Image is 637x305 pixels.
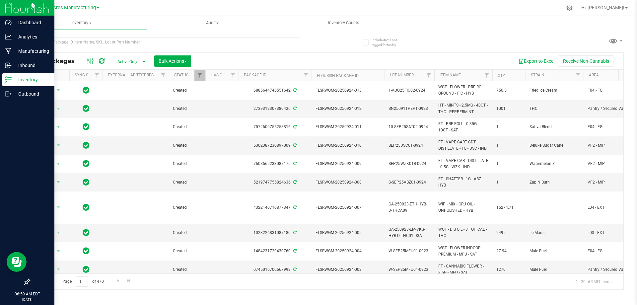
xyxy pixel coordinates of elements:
span: All Packages [35,57,81,65]
span: Created [173,87,201,94]
span: Sync from Compliance System [292,180,297,185]
span: In Sync [83,141,90,150]
span: VF2 - MIP [588,161,629,167]
inline-svg: Inventory [5,76,12,83]
span: 1 - 20 of 9381 items [570,276,617,286]
span: FT - VAPE CART CDT DISTILLATE - 1G - DSC - IND [438,139,488,152]
a: Filter [228,70,239,81]
span: F04 - FG [588,248,629,254]
span: Sync from Compliance System [292,143,297,148]
span: Sync from Compliance System [292,205,297,210]
span: Fried Ice Cream [530,87,580,94]
span: F04 - FG [588,124,629,130]
a: Filter [481,70,492,81]
p: Inventory [12,76,51,84]
div: 7572609755258816 [238,124,313,130]
span: L04 - EXT [588,204,629,211]
span: Created [173,267,201,273]
inline-svg: Analytics [5,34,12,40]
span: Sync from Compliance System [292,267,297,272]
span: Bulk Actions [159,58,187,64]
iframe: Resource center [7,252,27,272]
inline-svg: Manufacturing [5,48,12,54]
a: Status [174,73,188,77]
span: 1-AUG25FIC02-0924 [389,87,430,94]
span: 1 [496,161,522,167]
p: [DATE] [3,297,51,302]
span: Sync from Compliance System [292,230,297,235]
span: Watermelon Z [530,161,580,167]
button: Export to Excel [514,55,559,67]
span: WIP - MIX - CRU OIL - UNPOLISHED - HYB [438,201,488,214]
span: select [54,86,63,95]
th: Has COA [205,70,239,81]
span: Le Mans [530,230,580,236]
span: Include items not tagged for facility [372,38,405,47]
a: Filter [573,70,584,81]
span: 15274.71 [496,204,522,211]
span: Page of 470 [57,276,109,287]
span: FT - SHATTER - 1G - ABZ - HYB [438,176,488,189]
span: In Sync [83,265,90,274]
span: 249.5 [496,230,522,236]
button: Receive Non-Cannabis [559,55,613,67]
span: SN250911PEP1-0923 [389,106,430,112]
span: VF2 - MIP [588,142,629,149]
a: Area [589,73,599,77]
span: WGT - FLOWER INDOOR PREMIUM - MFU - SAT [438,245,488,258]
span: Created [173,161,201,167]
span: S-SEP25ABZ01-0924 [389,179,430,186]
a: Filter [301,70,312,81]
span: In Sync [83,203,90,212]
span: F04 - FG [588,87,629,94]
div: 5302387230897009 [238,142,313,149]
a: Filter [158,70,169,81]
span: In Sync [83,246,90,256]
span: 10-SEP25SAT02-0924 [389,124,430,130]
p: Inbound [12,61,51,69]
span: select [54,228,63,237]
span: WGT - DIS OIL - 3 TOPICAL - THC [438,226,488,239]
div: 1484231729430760 [238,248,313,254]
span: select [54,122,63,132]
span: Created [173,248,201,254]
span: Created [173,142,201,149]
span: Sync from Compliance System [292,161,297,166]
a: External Lab Test Result [108,73,160,77]
a: Lot Number [390,73,414,77]
span: W-SEP25MFU01-0923 [389,267,430,273]
span: 1001 [496,106,522,112]
span: select [54,203,63,212]
div: 5219747755824636 [238,179,313,186]
span: 1 [496,124,522,130]
inline-svg: Inbound [5,62,12,69]
span: 750.5 [496,87,522,94]
a: Go to the last page [124,276,134,285]
span: select [54,265,63,274]
p: 06:59 AM EDT [3,291,51,297]
div: 6885644746551642 [238,87,313,94]
span: 1 [496,179,522,186]
inline-svg: Outbound [5,91,12,97]
span: Inventory [16,20,147,26]
a: Filter [194,70,205,81]
span: Mule Fuel [530,267,580,273]
a: Item Name [440,73,461,77]
span: FLSRWGM-20250924-012 [316,106,381,112]
span: FLSRWGM-20250924-007 [316,204,381,211]
p: Manufacturing [12,47,51,55]
span: Inventory Counts [319,20,368,26]
span: Created [173,179,201,186]
div: 1023226831087180 [238,230,313,236]
span: THC [530,106,580,112]
span: W-SEP25MFU01-0923 [389,248,430,254]
span: Zap N Burn [530,179,580,186]
div: 4322140710877347 [238,204,313,211]
span: In Sync [83,86,90,95]
span: GA-250923-ETH-HYB-D-THCA09 [389,201,430,214]
a: Sync Status [75,73,100,77]
span: SEP25DSC01-0924 [389,142,430,149]
div: 2739312307380436 [238,106,313,112]
span: select [54,178,63,187]
span: Created [173,106,201,112]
